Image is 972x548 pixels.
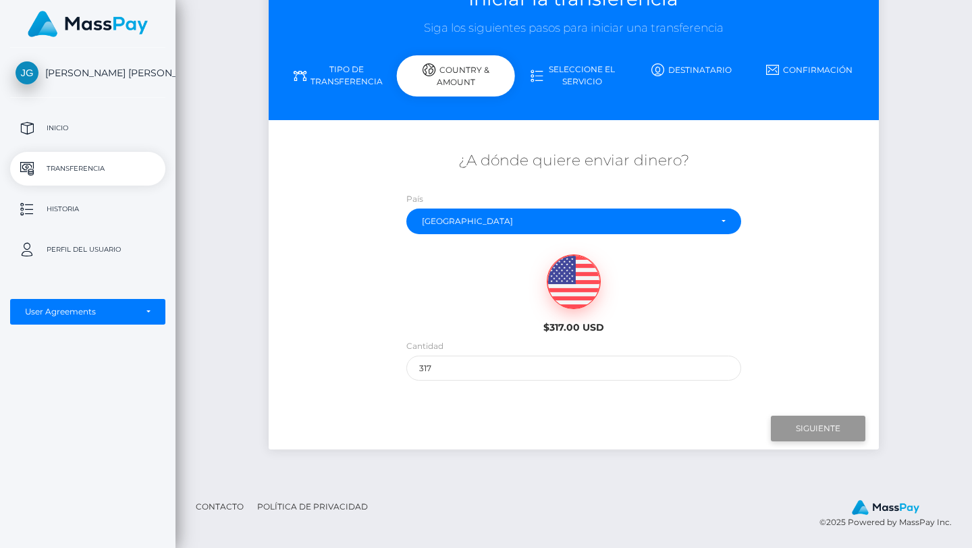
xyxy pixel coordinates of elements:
a: Historia [10,192,165,226]
img: MassPay [852,500,919,515]
div: [GEOGRAPHIC_DATA] [422,216,711,227]
label: País [406,193,423,205]
img: MassPay [28,11,148,37]
a: Perfil del usuario [10,233,165,267]
label: Cantidad [406,340,443,352]
a: Inicio [10,111,165,145]
a: Política de privacidad [252,496,373,517]
a: Seleccione el servicio [515,58,633,93]
p: Historia [16,199,160,219]
span: [PERSON_NAME] [PERSON_NAME] [10,67,165,79]
h5: ¿A dónde quiere enviar dinero? [279,150,868,171]
p: Transferencia [16,159,160,179]
a: Tipo de transferencia [279,58,397,93]
a: Confirmación [751,58,869,82]
h3: Siga los siguientes pasos para iniciar una transferencia [279,20,868,36]
div: User Agreements [25,306,136,317]
a: Destinatario [632,58,751,82]
h6: $317.00 USD [500,322,649,333]
div: Country & Amount [397,55,515,97]
button: User Agreements [10,299,165,325]
img: USD.png [547,255,600,309]
a: Transferencia [10,152,165,186]
p: Inicio [16,118,160,138]
div: © 2025 Powered by MassPay Inc. [819,499,962,529]
button: Mexico [406,209,742,234]
a: Contacto [190,496,249,517]
input: Siguiente [771,416,865,441]
p: Perfil del usuario [16,240,160,260]
input: Cantidad a enviar en USD (Máximo: ) [406,356,742,381]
